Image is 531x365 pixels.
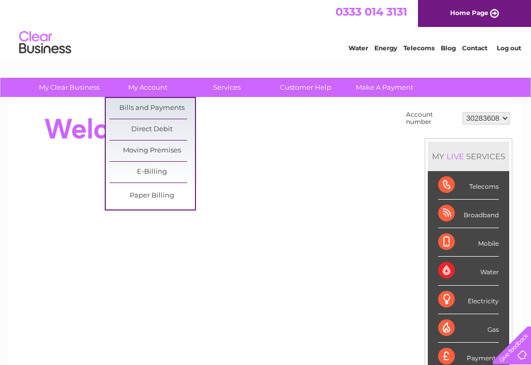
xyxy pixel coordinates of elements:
[441,44,456,52] a: Blog
[374,44,397,52] a: Energy
[438,171,499,200] div: Telecoms
[263,78,348,97] a: Customer Help
[438,286,499,314] div: Electricity
[109,98,195,119] a: Bills and Payments
[109,141,195,161] a: Moving Premises
[438,257,499,285] div: Water
[105,78,191,97] a: My Account
[462,44,487,52] a: Contact
[348,44,368,52] a: Water
[428,142,509,171] div: MY SERVICES
[109,186,195,206] a: Paper Billing
[19,27,72,59] img: logo.png
[342,78,427,97] a: Make A Payment
[444,151,466,161] div: LIVE
[438,228,499,257] div: Mobile
[403,44,435,52] a: Telecoms
[184,78,270,97] a: Services
[497,44,521,52] a: Log out
[438,200,499,228] div: Broadband
[109,162,195,182] a: E-Billing
[26,78,112,97] a: My Clear Business
[109,119,195,140] a: Direct Debit
[403,108,460,128] td: Account number
[21,6,511,50] div: Clear Business is a trading name of Verastar Limited (registered in [GEOGRAPHIC_DATA] No. 3667643...
[438,314,499,343] div: Gas
[336,5,407,18] a: 0333 014 3131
